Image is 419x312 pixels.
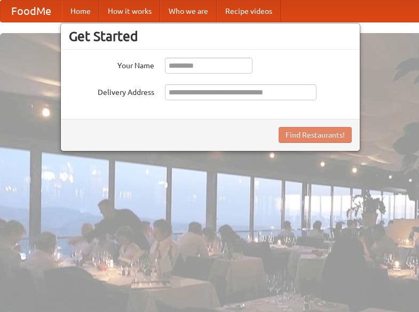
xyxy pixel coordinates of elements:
[69,58,154,71] label: Your Name
[99,1,160,22] a: How it works
[160,1,217,22] a: Who we are
[62,1,99,22] a: Home
[69,84,154,98] label: Delivery Address
[279,127,352,143] button: Find Restaurants!
[1,1,62,22] a: FoodMe
[69,28,352,44] h3: Get Started
[217,1,281,22] a: Recipe videos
